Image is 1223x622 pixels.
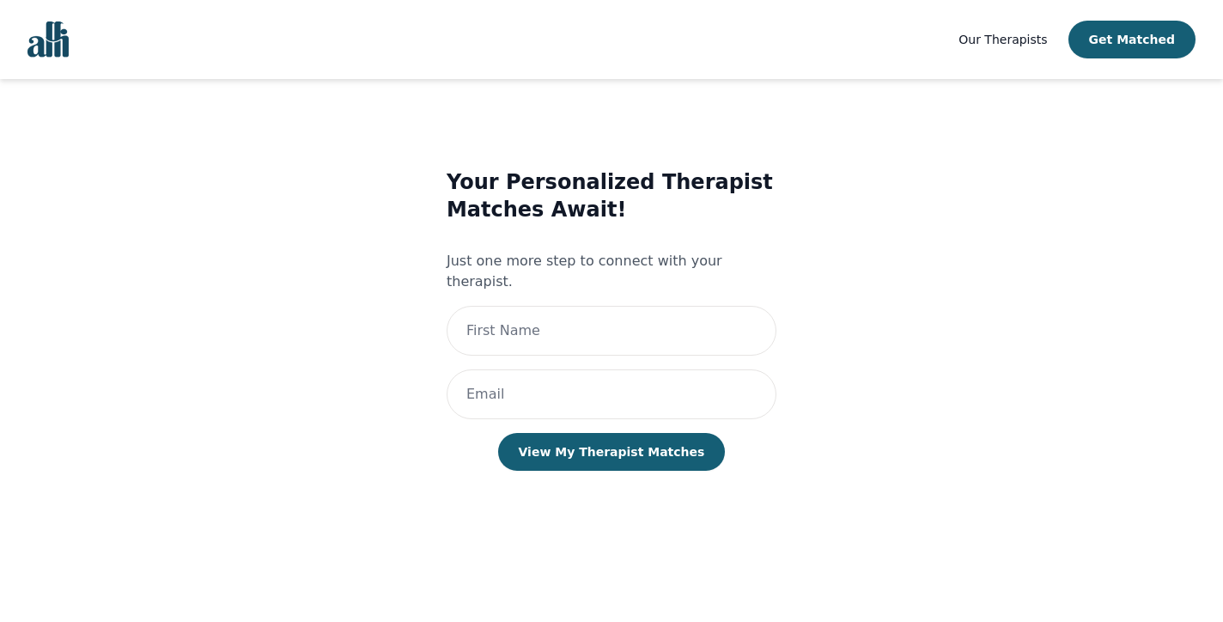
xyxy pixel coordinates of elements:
input: Email [447,369,776,419]
input: First Name [447,306,776,356]
p: Just one more step to connect with your therapist. [447,251,776,292]
h3: Your Personalized Therapist Matches Await! [447,168,776,223]
img: alli logo [27,21,69,58]
button: Get Matched [1068,21,1196,58]
a: Our Therapists [958,29,1047,50]
span: Our Therapists [958,33,1047,46]
button: View My Therapist Matches [498,433,726,471]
